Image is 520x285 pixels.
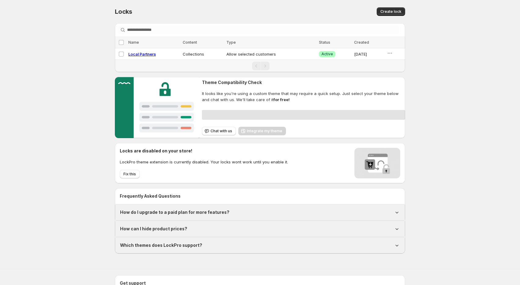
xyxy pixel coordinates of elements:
[380,9,401,14] span: Create lock
[225,48,317,60] td: Allow selected customers
[120,209,229,215] h1: How do I upgrade to a paid plan for more features?
[319,40,330,45] span: Status
[354,148,400,178] img: Locks disabled
[123,172,136,177] span: Fix this
[128,52,156,57] a: Local Partners
[202,90,405,103] span: It looks like you're using a custom theme that may require a quick setup. Just select your theme ...
[321,52,333,57] span: Active
[120,193,400,199] h2: Frequently Asked Questions
[115,8,132,15] span: Locks
[120,159,288,165] p: LockPro theme extension is currently disabled. Your locks wont work until you enable it.
[352,48,385,60] td: [DATE]
[354,40,369,45] span: Created
[181,48,225,60] td: Collections
[120,226,187,232] h1: How can I hide product prices?
[115,77,200,138] img: Customer support
[211,129,232,133] span: Chat with us
[202,127,236,135] button: Chat with us
[202,79,405,86] h2: Theme Compatibility Check
[115,60,405,72] nav: Pagination
[128,40,139,45] span: Name
[120,242,202,248] h1: Which themes does LockPro support?
[377,7,405,16] button: Create lock
[273,97,290,102] strong: for free!
[120,148,288,154] h2: Locks are disabled on your store!
[183,40,197,45] span: Content
[120,170,140,178] button: Fix this
[226,40,236,45] span: Type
